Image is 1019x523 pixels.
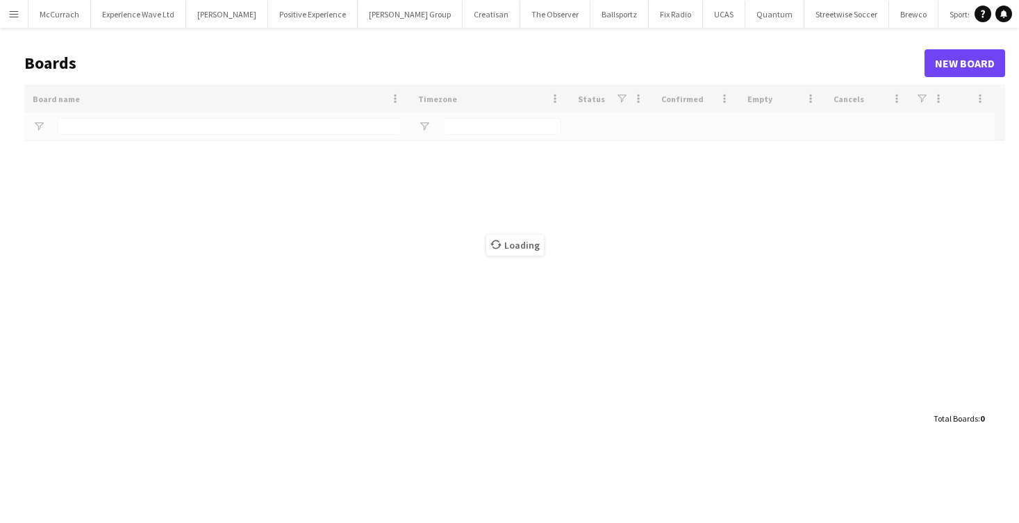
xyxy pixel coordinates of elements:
[486,235,544,256] span: Loading
[590,1,649,28] button: Ballsportz
[186,1,268,28] button: [PERSON_NAME]
[91,1,186,28] button: Experience Wave Ltd
[804,1,889,28] button: Streetwise Soccer
[463,1,520,28] button: Creatisan
[268,1,358,28] button: Positive Experience
[925,49,1005,77] a: New Board
[520,1,590,28] button: The Observer
[358,1,463,28] button: [PERSON_NAME] Group
[649,1,703,28] button: Fix Radio
[980,413,984,424] span: 0
[28,1,91,28] button: McCurrach
[934,413,978,424] span: Total Boards
[889,1,938,28] button: Brewco
[934,405,984,432] div: :
[24,53,925,74] h1: Boards
[745,1,804,28] button: Quantum
[703,1,745,28] button: UCAS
